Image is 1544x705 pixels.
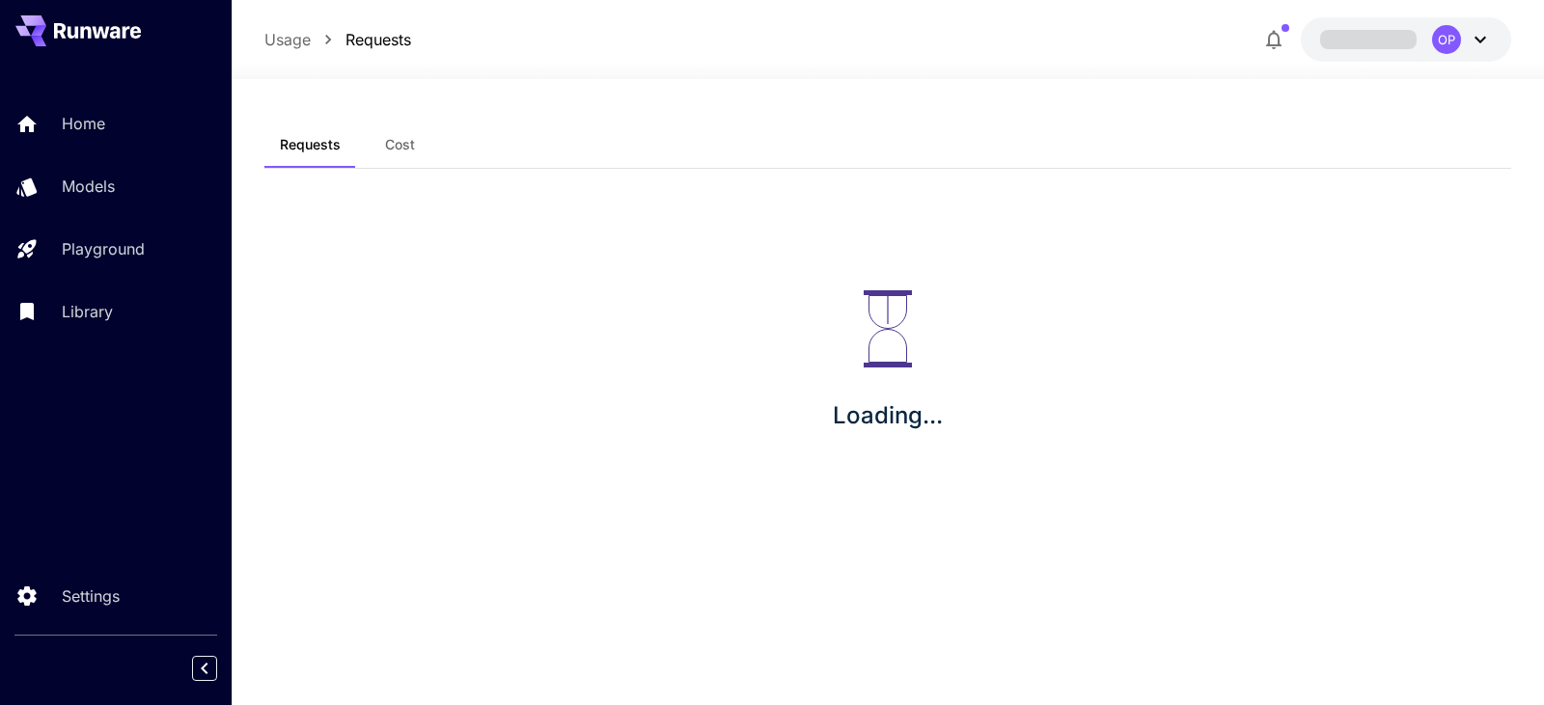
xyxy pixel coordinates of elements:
p: Settings [62,584,120,608]
p: Library [62,300,113,323]
p: Playground [62,237,145,260]
nav: breadcrumb [264,28,411,51]
a: Requests [345,28,411,51]
p: Models [62,175,115,198]
p: Home [62,112,105,135]
a: Usage [264,28,311,51]
p: Loading... [833,398,943,433]
button: OP [1301,17,1511,62]
div: Collapse sidebar [207,651,232,686]
button: Collapse sidebar [192,656,217,681]
span: Requests [280,136,341,153]
div: OP [1432,25,1461,54]
span: Cost [385,136,415,153]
